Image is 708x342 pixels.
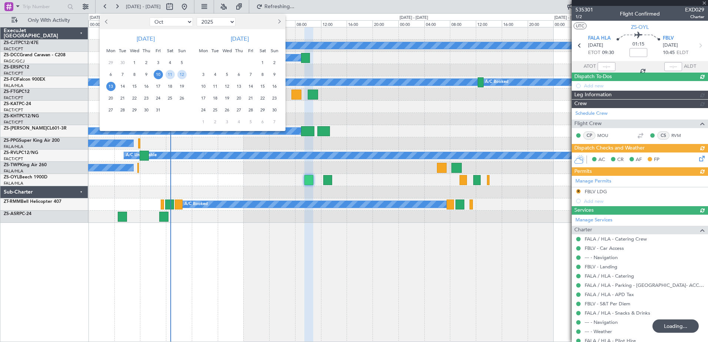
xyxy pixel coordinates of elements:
[258,105,267,115] span: 29
[234,117,244,127] span: 4
[154,105,163,115] span: 31
[118,70,127,79] span: 7
[152,57,164,68] div: 3-10-2025
[245,104,257,116] div: 28-11-2025
[106,58,116,67] span: 29
[221,116,233,128] div: 3-12-2025
[105,80,117,92] div: 13-10-2025
[166,58,175,67] span: 4
[152,104,164,116] div: 31-10-2025
[142,105,151,115] span: 30
[268,104,280,116] div: 30-11-2025
[177,82,187,91] span: 19
[117,92,128,104] div: 21-10-2025
[221,80,233,92] div: 12-11-2025
[106,105,116,115] span: 27
[234,105,244,115] span: 27
[257,57,268,68] div: 1-11-2025
[209,45,221,57] div: Tue
[245,92,257,104] div: 21-11-2025
[245,80,257,92] div: 14-11-2025
[140,68,152,80] div: 9-10-2025
[154,58,163,67] span: 3
[258,82,267,91] span: 15
[246,94,256,103] span: 21
[128,104,140,116] div: 29-10-2025
[257,80,268,92] div: 15-11-2025
[128,92,140,104] div: 22-10-2025
[211,105,220,115] span: 25
[233,68,245,80] div: 6-11-2025
[105,45,117,57] div: Mon
[142,70,151,79] span: 9
[152,92,164,104] div: 24-10-2025
[103,16,111,28] button: Previous month
[257,92,268,104] div: 22-11-2025
[258,94,267,103] span: 22
[268,45,280,57] div: Sun
[268,92,280,104] div: 23-11-2025
[142,58,151,67] span: 2
[223,82,232,91] span: 12
[128,68,140,80] div: 8-10-2025
[118,58,127,67] span: 30
[197,45,209,57] div: Mon
[199,105,208,115] span: 24
[118,82,127,91] span: 14
[246,82,256,91] span: 14
[166,94,175,103] span: 25
[245,45,257,57] div: Fri
[258,58,267,67] span: 1
[117,104,128,116] div: 28-10-2025
[130,94,139,103] span: 22
[245,68,257,80] div: 7-11-2025
[258,70,267,79] span: 8
[268,80,280,92] div: 16-11-2025
[245,116,257,128] div: 5-12-2025
[105,104,117,116] div: 27-10-2025
[154,82,163,91] span: 17
[211,117,220,127] span: 2
[106,94,116,103] span: 20
[209,116,221,128] div: 2-12-2025
[211,82,220,91] span: 11
[223,117,232,127] span: 3
[199,82,208,91] span: 10
[152,68,164,80] div: 10-10-2025
[118,94,127,103] span: 21
[197,80,209,92] div: 10-11-2025
[258,117,267,127] span: 6
[106,82,116,91] span: 13
[176,80,188,92] div: 19-10-2025
[223,94,232,103] span: 19
[177,94,187,103] span: 26
[140,57,152,68] div: 2-10-2025
[117,68,128,80] div: 7-10-2025
[209,68,221,80] div: 4-11-2025
[257,45,268,57] div: Sat
[105,92,117,104] div: 20-10-2025
[130,70,139,79] span: 8
[234,94,244,103] span: 20
[221,104,233,116] div: 26-11-2025
[197,104,209,116] div: 24-11-2025
[268,68,280,80] div: 9-11-2025
[164,57,176,68] div: 4-10-2025
[211,94,220,103] span: 18
[233,116,245,128] div: 4-12-2025
[164,80,176,92] div: 18-10-2025
[270,105,279,115] span: 30
[176,92,188,104] div: 26-10-2025
[166,70,175,79] span: 11
[130,105,139,115] span: 29
[140,92,152,104] div: 23-10-2025
[152,45,164,57] div: Fri
[233,45,245,57] div: Thu
[105,57,117,68] div: 29-9-2025
[209,80,221,92] div: 11-11-2025
[257,68,268,80] div: 8-11-2025
[257,116,268,128] div: 6-12-2025
[270,117,279,127] span: 7
[268,57,280,68] div: 2-11-2025
[270,94,279,103] span: 23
